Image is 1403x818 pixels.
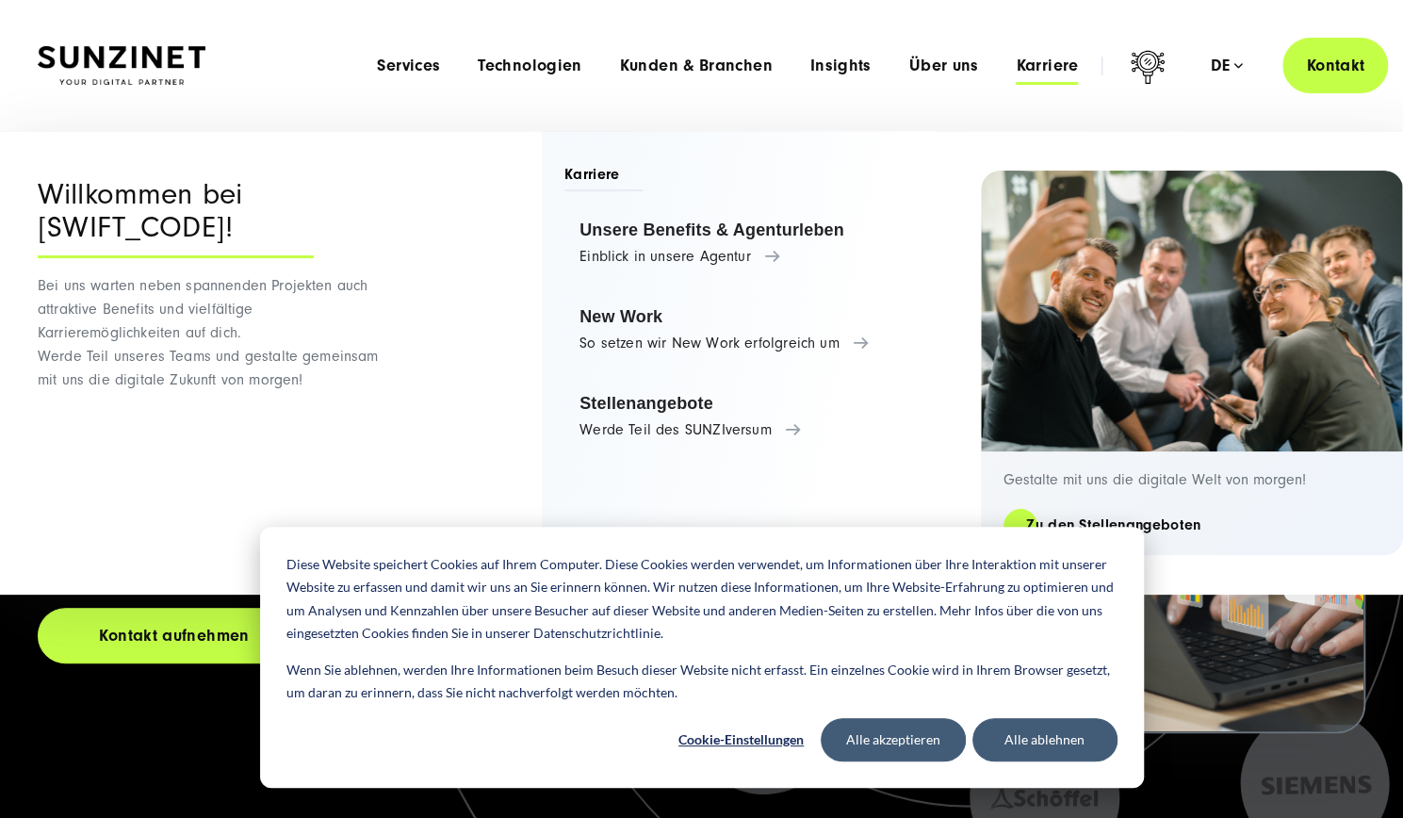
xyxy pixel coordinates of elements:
p: Gestalte mit uns die digitale Welt von morgen! [1003,470,1380,489]
a: Kontakt [1282,38,1388,93]
a: Unsere Benefits & Agenturleben Einblick in unsere Agentur [564,207,936,279]
a: Karriere [1016,57,1078,75]
p: Bei uns warten neben spannenden Projekten auch attraktive Benefits und vielfältige Karrieremöglic... [38,274,391,392]
button: Alle akzeptieren [821,718,966,761]
a: Stellenangebote Werde Teil des SUNZIversum [564,381,936,452]
p: Diese Website speichert Cookies auf Ihrem Computer. Diese Cookies werden verwendet, um Informatio... [286,553,1118,646]
div: Cookie banner [260,527,1144,788]
span: Karriere [564,164,643,191]
img: Digitalagentur und Internetagentur SUNZINET: 2 Frauen 3 Männer, die ein Selfie machen bei [981,171,1403,451]
div: Willkommen bei [SWIFT_CODE]! [38,178,314,258]
a: New Work So setzen wir New Work erfolgreich um [564,294,936,366]
p: Wenn Sie ablehnen, werden Ihre Informationen beim Besuch dieser Website nicht erfasst. Ein einzel... [286,659,1118,705]
button: Alle ablehnen [972,718,1118,761]
img: SUNZINET Full Service Digital Agentur [38,46,205,86]
a: Technologien [478,57,581,75]
a: Kunden & Branchen [620,57,773,75]
div: de [1210,57,1243,75]
a: Services [377,57,440,75]
a: Über uns [909,57,979,75]
a: Kontakt aufnehmen [38,608,311,663]
a: Zu den Stellenangeboten [1003,515,1223,536]
button: Cookie-Einstellungen [669,718,814,761]
a: Insights [810,57,872,75]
